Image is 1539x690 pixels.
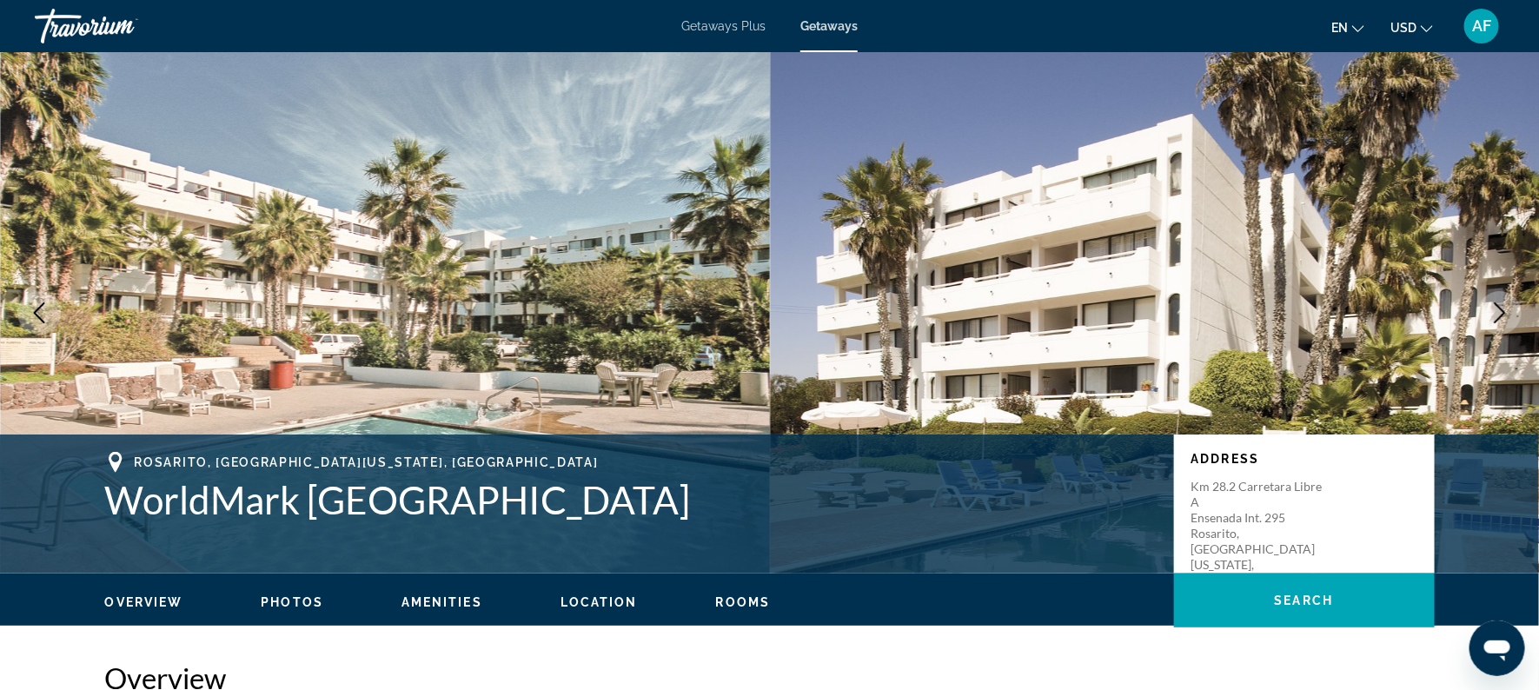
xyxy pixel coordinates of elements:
[135,455,599,469] span: Rosarito, [GEOGRAPHIC_DATA][US_STATE], [GEOGRAPHIC_DATA]
[105,595,183,609] span: Overview
[401,594,482,610] button: Amenities
[561,594,638,610] button: Location
[716,595,771,609] span: Rooms
[1472,17,1491,35] span: AF
[105,594,183,610] button: Overview
[1191,452,1417,466] p: Address
[105,477,1157,522] h1: WorldMark [GEOGRAPHIC_DATA]
[561,595,638,609] span: Location
[1469,620,1525,676] iframe: Button to launch messaging window
[401,595,482,609] span: Amenities
[681,19,766,33] a: Getaways Plus
[1331,21,1348,35] span: en
[1174,574,1435,627] button: Search
[35,3,209,49] a: Travorium
[1331,15,1364,40] button: Change language
[1459,8,1504,44] button: User Menu
[1390,21,1416,35] span: USD
[17,291,61,335] button: Previous image
[800,19,858,33] a: Getaways
[261,594,323,610] button: Photos
[1390,15,1433,40] button: Change currency
[261,595,323,609] span: Photos
[716,594,771,610] button: Rooms
[1478,291,1522,335] button: Next image
[1275,594,1334,607] span: Search
[1191,479,1330,588] p: Km 28.2 Carretara Libre A Ensenada Int. 295 Rosarito, [GEOGRAPHIC_DATA][US_STATE], [GEOGRAPHIC_DATA]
